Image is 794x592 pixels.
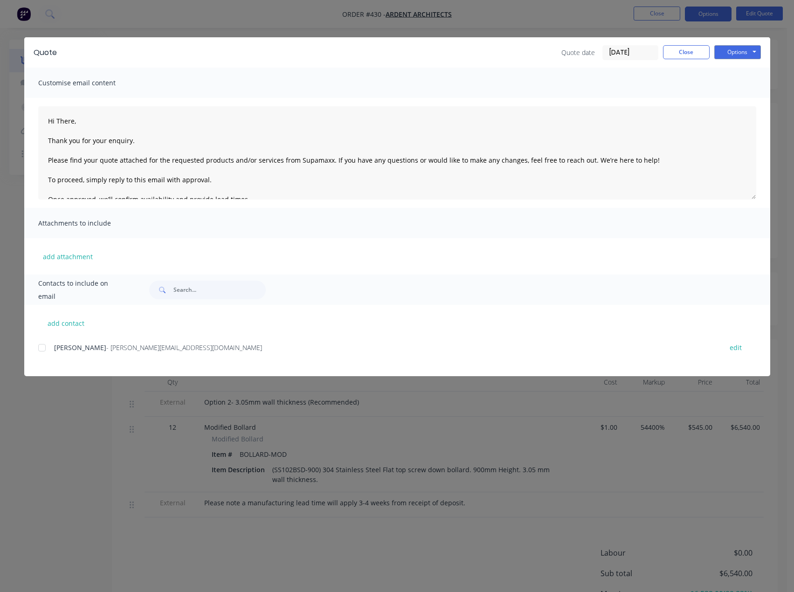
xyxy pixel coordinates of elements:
[38,76,141,89] span: Customise email content
[663,45,710,59] button: Close
[724,341,747,354] button: edit
[173,281,266,299] input: Search...
[54,343,106,352] span: [PERSON_NAME]
[38,249,97,263] button: add attachment
[38,106,756,200] textarea: Hi There, Thank you for your enquiry. Please find your quote attached for the requested products ...
[714,45,761,59] button: Options
[38,277,126,303] span: Contacts to include on email
[38,217,141,230] span: Attachments to include
[106,343,262,352] span: - [PERSON_NAME][EMAIL_ADDRESS][DOMAIN_NAME]
[34,47,57,58] div: Quote
[38,316,94,330] button: add contact
[561,48,595,57] span: Quote date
